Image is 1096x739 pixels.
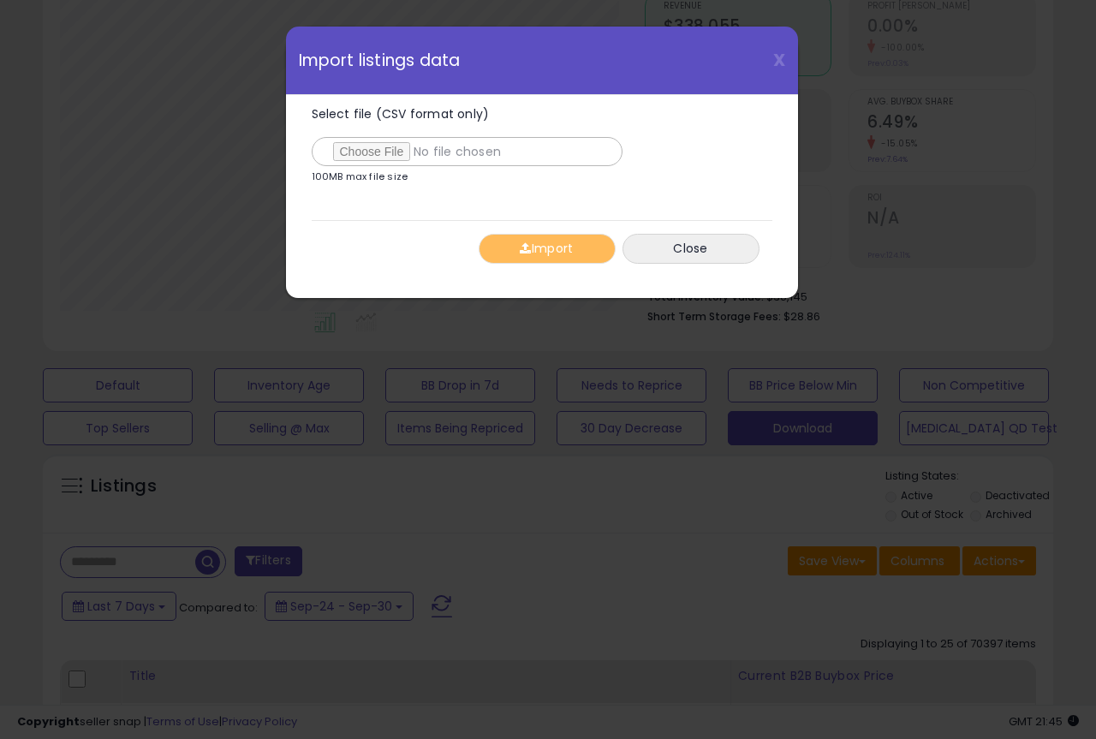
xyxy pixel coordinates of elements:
[312,105,490,122] span: Select file (CSV format only)
[622,234,759,264] button: Close
[299,52,461,69] span: Import listings data
[479,234,616,264] button: Import
[312,172,408,182] p: 100MB max file size
[773,48,785,72] span: X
